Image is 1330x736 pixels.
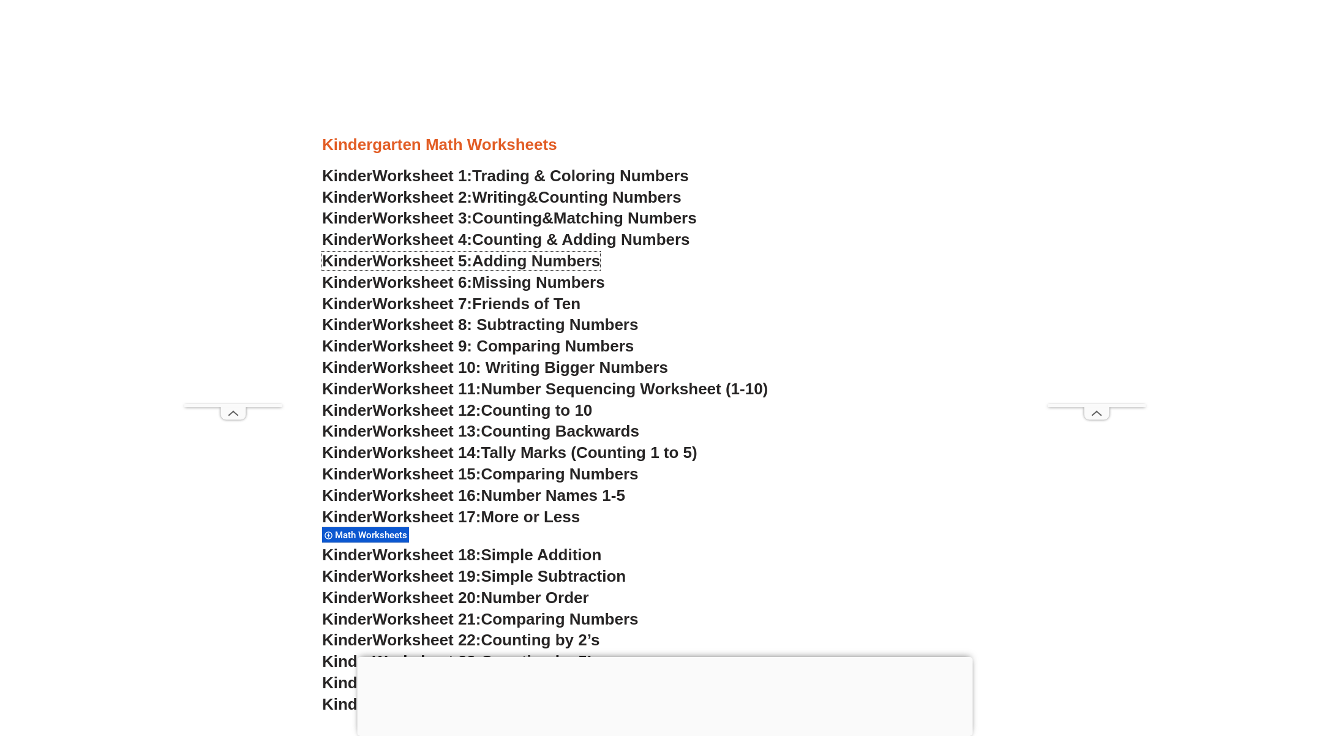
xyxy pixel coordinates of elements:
span: Kinder [322,252,372,270]
span: Worksheet 15: [372,465,481,483]
span: Kinder [322,167,372,185]
span: Kinder [322,337,372,355]
span: Worksheet 11: [372,380,481,398]
span: Kinder [322,443,372,462]
span: Kinder [322,380,372,398]
span: Counting by 2’s [481,631,599,649]
a: KinderWorksheet 9: Comparing Numbers [322,337,634,355]
span: Kinder [322,631,372,649]
span: Kinder [322,465,372,483]
a: KinderWorksheet 10: Writing Bigger Numbers [322,358,668,377]
iframe: Advertisement [184,37,282,404]
span: Worksheet 23: [372,652,481,670]
span: Counting Numbers [538,188,682,206]
span: Kinder [322,652,372,670]
a: KinderWorksheet 6:Missing Numbers [322,273,605,291]
h3: Kindergarten Math Worksheets [322,135,1008,156]
span: Worksheet 7: [372,295,472,313]
span: More or Less [481,508,580,526]
span: Worksheet 18: [372,546,481,564]
a: KinderWorksheet 3:Counting&Matching Numbers [322,209,697,227]
span: Worksheet 12: [372,401,481,419]
span: Worksheet 5: [372,252,472,270]
span: Worksheet 21: [372,610,481,628]
span: Kinder [322,401,372,419]
span: Worksheet 2: [372,188,472,206]
span: Trading & Coloring Numbers [472,167,689,185]
span: Kinder [322,486,372,505]
span: Kinder [322,508,372,526]
span: Kinder [322,209,372,227]
span: Worksheet 19: [372,567,481,585]
div: Math Worksheets [322,527,409,543]
span: Kinder [322,610,372,628]
span: Adding Numbers [472,252,600,270]
span: Worksheet 9: Comparing Numbers [372,337,634,355]
span: Number Sequencing Worksheet (1-10) [481,380,768,398]
span: Worksheet 16: [372,486,481,505]
span: Kinder [322,358,372,377]
span: Kinder [322,230,372,249]
a: KinderWorksheet 4:Counting & Adding Numbers [322,230,690,249]
span: Writing [472,188,527,206]
span: Kinder [322,588,372,607]
span: Counting by 5’s [481,652,599,670]
span: Number Order [481,588,588,607]
span: Kinder [322,295,372,313]
iframe: Chat Widget [1120,598,1330,736]
span: Counting & Adding Numbers [472,230,690,249]
a: KinderWorksheet 1:Trading & Coloring Numbers [322,167,689,185]
a: KinderWorksheet 5:Adding Numbers [322,252,600,270]
span: Simple Subtraction [481,567,626,585]
span: Counting to 10 [481,401,592,419]
span: Kinder [322,674,372,692]
span: Simple Addition [481,546,601,564]
span: Tally Marks (Counting 1 to 5) [481,443,697,462]
span: Number Names 1-5 [481,486,625,505]
span: Worksheet 3: [372,209,472,227]
span: Comparing Numbers [481,610,638,628]
span: Kinder [322,546,372,564]
a: KinderWorksheet 8: Subtracting Numbers [322,315,638,334]
span: Counting [472,209,542,227]
span: Worksheet 14: [372,443,481,462]
a: KinderWorksheet 2:Writing&Counting Numbers [322,188,682,206]
span: Kinder [322,273,372,291]
span: Math Worksheets [335,530,411,541]
span: Comparing Numbers [481,465,638,483]
iframe: Advertisement [358,657,973,733]
span: Worksheet 4: [372,230,472,249]
span: Counting Backwards [481,422,639,440]
span: Worksheet 8: Subtracting Numbers [372,315,638,334]
span: Worksheet 1: [372,167,472,185]
span: Worksheet 20: [372,588,481,607]
a: KinderWorksheet 7:Friends of Ten [322,295,580,313]
span: Kinder [322,315,372,334]
span: Missing Numbers [472,273,605,291]
span: Kinder [322,188,372,206]
iframe: Advertisement [1048,37,1146,404]
span: Matching Numbers [554,209,697,227]
span: Kinder [322,567,372,585]
span: Friends of Ten [472,295,580,313]
span: Worksheet 22: [372,631,481,649]
span: Worksheet 17: [372,508,481,526]
span: Kinder [322,422,372,440]
span: Worksheet 10: Writing Bigger Numbers [372,358,668,377]
span: Worksheet 13: [372,422,481,440]
span: Worksheet 6: [372,273,472,291]
span: Kinder [322,695,372,713]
